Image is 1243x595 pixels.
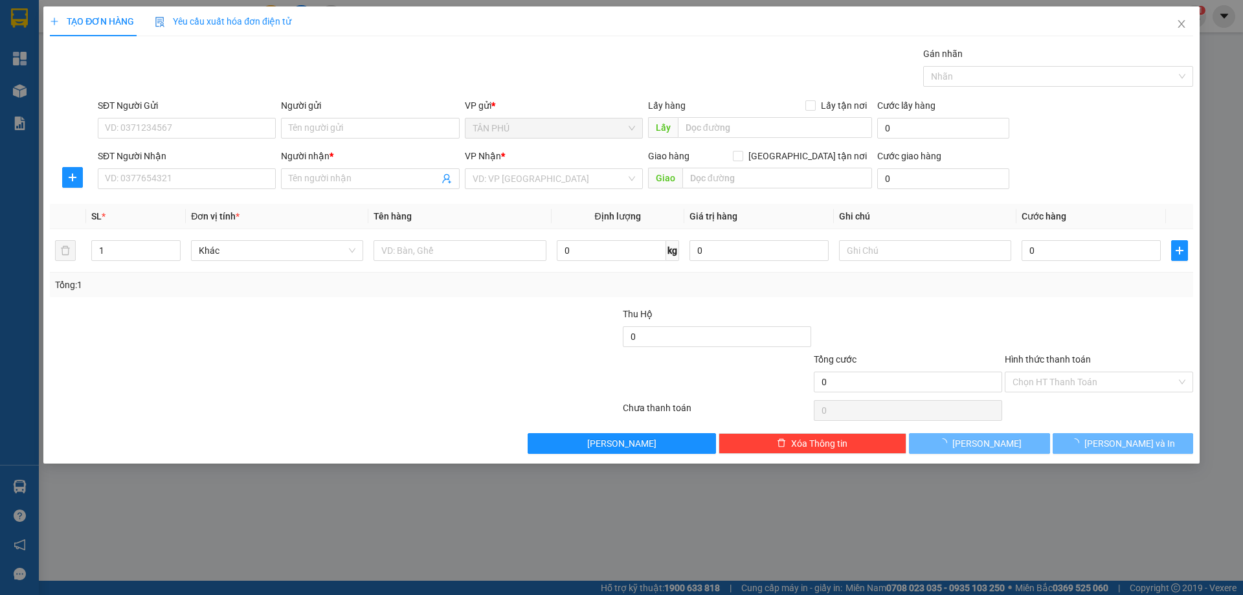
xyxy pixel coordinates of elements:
[374,211,412,221] span: Tên hàng
[50,17,59,26] span: plus
[689,211,737,221] span: Giá trị hàng
[199,241,355,260] span: Khác
[777,438,786,449] span: delete
[938,438,952,447] span: loading
[682,168,872,188] input: Dọc đường
[155,16,291,27] span: Yêu cầu xuất hóa đơn điện tử
[595,211,641,221] span: Định lượng
[666,240,679,261] span: kg
[98,149,276,163] div: SĐT Người Nhận
[1176,19,1187,29] span: close
[909,433,1049,454] button: [PERSON_NAME]
[719,433,907,454] button: deleteXóa Thông tin
[877,118,1009,139] input: Cước lấy hàng
[1005,354,1091,365] label: Hình thức thanh toán
[923,49,963,59] label: Gán nhãn
[473,118,635,138] span: TÂN PHÚ
[528,433,716,454] button: [PERSON_NAME]
[877,100,935,111] label: Cước lấy hàng
[648,168,682,188] span: Giao
[623,309,653,319] span: Thu Hộ
[952,436,1022,451] span: [PERSON_NAME]
[816,98,872,113] span: Lấy tận nơi
[442,174,452,184] span: user-add
[877,151,941,161] label: Cước giao hàng
[839,240,1011,261] input: Ghi Chú
[1022,211,1066,221] span: Cước hàng
[191,211,240,221] span: Đơn vị tính
[648,151,689,161] span: Giao hàng
[587,436,656,451] span: [PERSON_NAME]
[648,100,686,111] span: Lấy hàng
[281,149,459,163] div: Người nhận
[50,16,134,27] span: TẠO ĐƠN HÀNG
[743,149,872,163] span: [GEOGRAPHIC_DATA] tận nơi
[678,117,872,138] input: Dọc đường
[62,167,83,188] button: plus
[91,211,102,221] span: SL
[1070,438,1084,447] span: loading
[1172,245,1187,256] span: plus
[834,204,1016,229] th: Ghi chú
[1084,436,1175,451] span: [PERSON_NAME] và In
[1053,433,1193,454] button: [PERSON_NAME] và In
[63,172,82,183] span: plus
[1171,240,1188,261] button: plus
[155,17,165,27] img: icon
[877,168,1009,189] input: Cước giao hàng
[98,98,276,113] div: SĐT Người Gửi
[791,436,847,451] span: Xóa Thông tin
[648,117,678,138] span: Lấy
[55,278,480,292] div: Tổng: 1
[465,98,643,113] div: VP gửi
[621,401,812,423] div: Chưa thanh toán
[1163,6,1200,43] button: Close
[374,240,546,261] input: VD: Bàn, Ghế
[814,354,857,365] span: Tổng cước
[55,240,76,261] button: delete
[281,98,459,113] div: Người gửi
[689,240,829,261] input: 0
[465,151,501,161] span: VP Nhận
